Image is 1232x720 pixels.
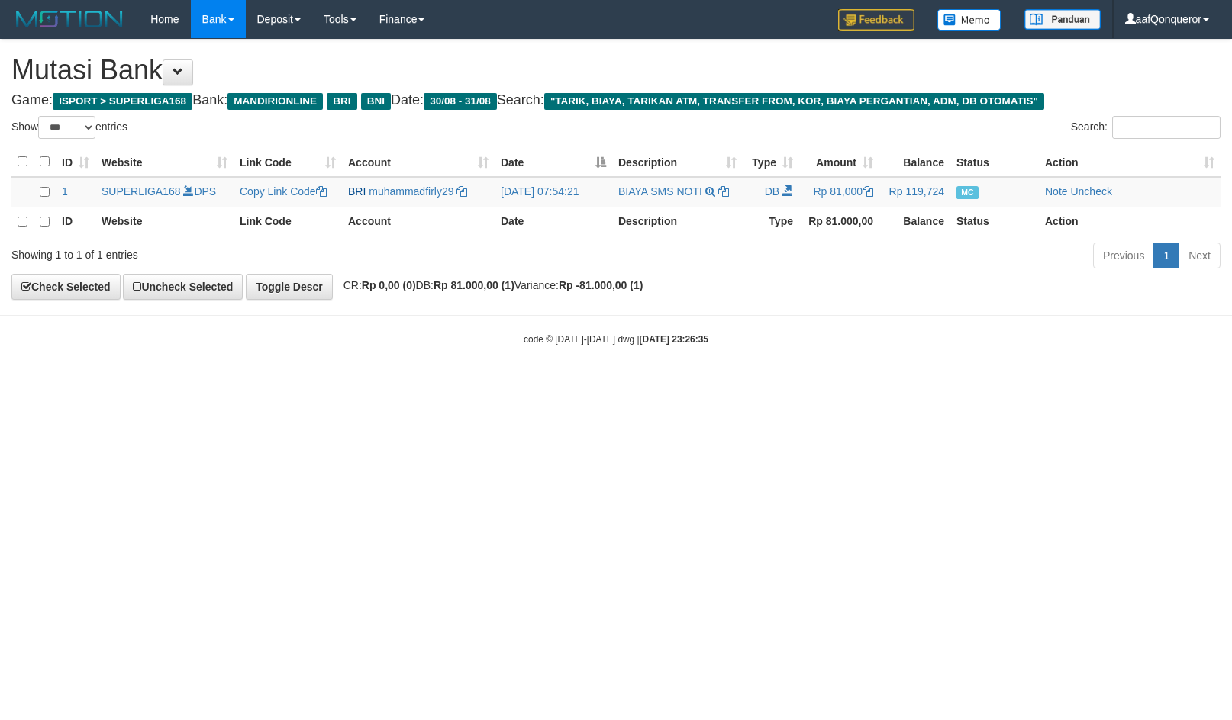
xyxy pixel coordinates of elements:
[1093,243,1154,268] a: Previous
[424,93,497,110] span: 30/08 - 31/08
[1024,9,1101,30] img: panduan.png
[361,93,391,110] span: BNI
[838,9,914,31] img: Feedback.jpg
[863,185,873,198] a: Copy Rp 81,000 to clipboard
[799,207,879,236] th: Rp 81.000,00
[879,147,950,177] th: Balance
[956,186,979,199] span: Manually Checked by: aafMelona
[102,185,181,198] a: SUPERLIGA168
[342,147,495,177] th: Account: activate to sort column ascending
[495,147,612,177] th: Date: activate to sort column descending
[544,93,1044,110] span: "TARIK, BIAYA, TARIKAN ATM, TRANSFER FROM, KOR, BIAYA PERGANTIAN, ADM, DB OTOMATIS"
[38,116,95,139] select: Showentries
[950,147,1039,177] th: Status
[743,207,799,236] th: Type
[937,9,1001,31] img: Button%20Memo.svg
[95,207,234,236] th: Website
[56,207,95,236] th: ID
[640,334,708,345] strong: [DATE] 23:26:35
[11,116,127,139] label: Show entries
[950,207,1039,236] th: Status
[612,207,743,236] th: Description
[765,185,779,198] span: DB
[618,185,702,198] a: BIAYA SMS NOTI
[327,93,356,110] span: BRI
[348,185,366,198] span: BRI
[524,334,708,345] small: code © [DATE]-[DATE] dwg |
[799,147,879,177] th: Amount: activate to sort column ascending
[495,177,612,207] td: [DATE] 07:54:21
[56,147,95,177] th: ID: activate to sort column ascending
[123,274,243,300] a: Uncheck Selected
[1112,116,1221,139] input: Search:
[1179,243,1221,268] a: Next
[95,147,234,177] th: Website: activate to sort column ascending
[342,207,495,236] th: Account
[495,207,612,236] th: Date
[879,207,950,236] th: Balance
[336,279,643,291] span: CR: DB: Variance:
[369,185,453,198] a: muhammadfirly29
[1070,185,1111,198] a: Uncheck
[743,147,799,177] th: Type: activate to sort column ascending
[1039,207,1221,236] th: Action
[11,241,502,262] div: Showing 1 to 1 of 1 entries
[234,147,342,177] th: Link Code: activate to sort column ascending
[11,274,121,300] a: Check Selected
[362,279,416,291] strong: Rp 0,00 (0)
[11,93,1221,108] h4: Game: Bank: Date: Search:
[434,279,514,291] strong: Rp 81.000,00 (1)
[227,93,323,110] span: MANDIRIONLINE
[11,8,127,31] img: MOTION_logo.png
[95,177,234,207] td: DPS
[1071,116,1221,139] label: Search:
[240,185,327,198] a: Copy Link Code
[62,185,68,198] span: 1
[456,185,467,198] a: Copy muhammadfirly29 to clipboard
[879,177,950,207] td: Rp 119,724
[234,207,342,236] th: Link Code
[1045,185,1068,198] a: Note
[246,274,333,300] a: Toggle Descr
[1153,243,1179,268] a: 1
[11,55,1221,85] h1: Mutasi Bank
[1039,147,1221,177] th: Action: activate to sort column ascending
[612,147,743,177] th: Description: activate to sort column ascending
[559,279,643,291] strong: Rp -81.000,00 (1)
[53,93,192,110] span: ISPORT > SUPERLIGA168
[799,177,879,207] td: Rp 81,000
[718,185,729,198] a: Copy BIAYA SMS NOTI to clipboard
